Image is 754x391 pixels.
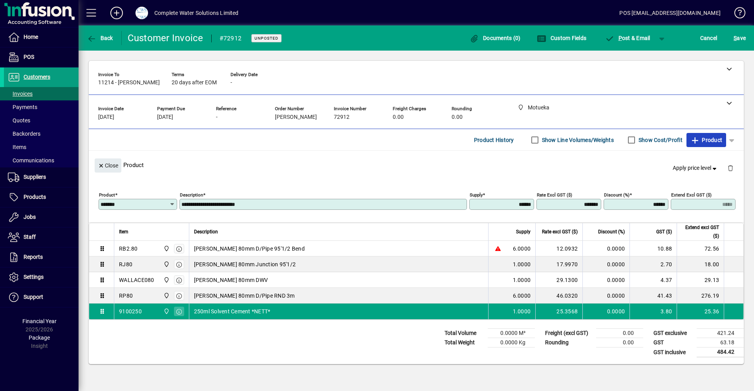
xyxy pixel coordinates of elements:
[393,114,404,120] span: 0.00
[516,227,531,236] span: Supply
[4,140,79,154] a: Items
[471,133,517,147] button: Product History
[194,227,218,236] span: Description
[630,256,677,272] td: 2.70
[468,31,523,45] button: Documents (0)
[275,114,317,120] span: [PERSON_NAME]
[29,335,50,341] span: Package
[686,133,726,147] button: Product
[254,36,278,41] span: Unposted
[4,87,79,100] a: Invoices
[128,32,203,44] div: Customer Invoice
[513,307,531,315] span: 1.0000
[582,288,630,304] td: 0.0000
[180,192,203,198] mat-label: Description
[582,304,630,319] td: 0.0000
[677,241,724,256] td: 72.56
[452,114,463,120] span: 0.00
[4,114,79,127] a: Quotes
[540,276,578,284] div: 29.1300
[8,117,30,124] span: Quotes
[99,192,115,198] mat-label: Product
[24,34,38,40] span: Home
[161,307,170,316] span: Motueka
[8,131,40,137] span: Backorders
[194,276,268,284] span: [PERSON_NAME] 80mm DWV
[650,329,697,338] td: GST exclusive
[721,164,740,171] app-page-header-button: Delete
[4,267,79,287] a: Settings
[619,35,622,41] span: P
[488,329,535,338] td: 0.0000 M³
[619,7,721,19] div: POS [EMAIL_ADDRESS][DOMAIN_NAME]
[8,104,37,110] span: Payments
[540,136,614,144] label: Show Line Volumes/Weights
[119,245,138,253] div: RB2.80
[535,31,588,45] button: Custom Fields
[656,227,672,236] span: GST ($)
[697,329,744,338] td: 421.24
[24,54,34,60] span: POS
[194,292,295,300] span: [PERSON_NAME] 80mm D/Pipe RND 3m
[119,227,128,236] span: Item
[154,7,239,19] div: Complete Water Solutions Limited
[98,159,118,172] span: Close
[700,32,717,44] span: Cancel
[582,241,630,256] td: 0.0000
[537,35,586,41] span: Custom Fields
[513,276,531,284] span: 1.0000
[24,234,36,240] span: Staff
[582,256,630,272] td: 0.0000
[671,192,712,198] mat-label: Extend excl GST ($)
[540,260,578,268] div: 17.9970
[541,329,596,338] td: Freight (excl GST)
[690,134,722,146] span: Product
[537,192,572,198] mat-label: Rate excl GST ($)
[194,260,296,268] span: [PERSON_NAME] 80mm Junction 95'1/2
[24,274,44,280] span: Settings
[79,31,122,45] app-page-header-button: Back
[540,292,578,300] div: 46.0320
[582,272,630,288] td: 0.0000
[4,187,79,207] a: Products
[4,167,79,187] a: Suppliers
[441,338,488,347] td: Total Weight
[650,347,697,357] td: GST inclusive
[87,35,113,41] span: Back
[119,276,154,284] div: WALLACE080
[470,192,483,198] mat-label: Supply
[8,157,54,164] span: Communications
[650,338,697,347] td: GST
[24,254,43,260] span: Reports
[89,151,744,179] div: Product
[85,31,115,45] button: Back
[728,2,744,27] a: Knowledge Base
[98,80,160,86] span: 11214 - [PERSON_NAME]
[474,134,514,146] span: Product History
[698,31,719,45] button: Cancel
[697,338,744,347] td: 63.18
[677,288,724,304] td: 276.19
[540,245,578,253] div: 12.0932
[677,304,724,319] td: 25.36
[4,47,79,67] a: POS
[604,192,630,198] mat-label: Discount (%)
[732,31,748,45] button: Save
[24,74,50,80] span: Customers
[216,114,218,120] span: -
[441,329,488,338] td: Total Volume
[4,227,79,247] a: Staff
[721,158,740,177] button: Delete
[488,338,535,347] td: 0.0000 Kg
[4,287,79,307] a: Support
[220,32,242,45] div: #72912
[24,174,46,180] span: Suppliers
[119,260,132,268] div: RJ80
[734,35,737,41] span: S
[596,329,643,338] td: 0.00
[161,244,170,253] span: Motueka
[596,338,643,347] td: 0.00
[172,80,217,86] span: 20 days after EOM
[104,6,129,20] button: Add
[194,245,305,253] span: [PERSON_NAME] 80mm D/Pipe 95'1/2 Bend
